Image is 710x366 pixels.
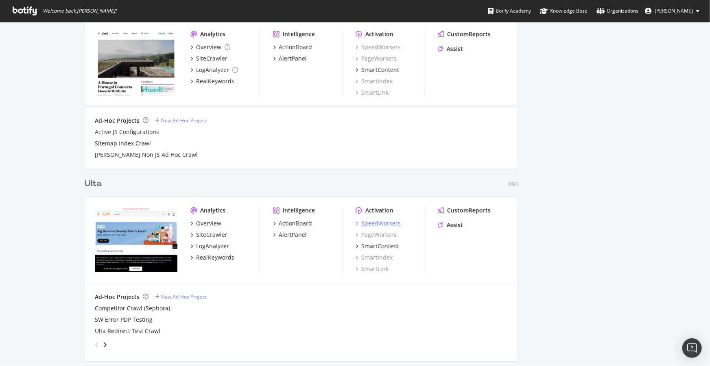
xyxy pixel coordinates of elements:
a: AlertPanel [273,54,307,63]
div: Activation [365,206,393,214]
a: ActionBoard [273,43,312,51]
div: Assist [447,221,463,229]
div: CustomReports [447,206,491,214]
a: RealKeywords [190,253,234,262]
div: AlertPanel [279,231,307,239]
div: AlertPanel [279,54,307,63]
div: LogAnalyzer [196,66,229,74]
div: angle-left [92,338,102,351]
div: Ulta [85,178,102,190]
div: Botify Academy [488,7,531,15]
span: Welcome back, [PERSON_NAME] ! [43,8,116,14]
div: ActionBoard [279,43,312,51]
div: RealKeywords [196,77,234,85]
div: Assist [447,45,463,53]
div: New Ad-Hoc Project [161,117,206,124]
img: www.ulta.com [95,206,177,272]
a: PageWorkers [356,54,397,63]
div: Pro [509,181,518,188]
a: Ulta [85,178,105,190]
a: New Ad-Hoc Project [155,117,206,124]
a: New Ad-Hoc Project [155,293,206,300]
div: Analytics [200,30,225,38]
div: SiteCrawler [196,54,227,63]
div: Ad-Hoc Projects [95,293,140,301]
a: SmartIndex [356,253,393,262]
div: LogAnalyzer [196,242,229,250]
div: Intelligence [283,30,315,38]
div: SmartContent [361,242,399,250]
div: angle-right [102,341,108,349]
a: Assist [438,45,463,53]
div: Knowledge Base [540,7,588,15]
div: SiteCrawler [196,231,227,239]
div: Overview [196,219,221,227]
a: ActionBoard [273,219,312,227]
div: Organizations [596,7,638,15]
a: SiteCrawler [190,54,227,63]
div: SpeedWorkers [361,219,401,227]
div: ActionBoard [279,219,312,227]
a: AlertPanel [273,231,307,239]
img: dwell.com [95,30,177,96]
button: [PERSON_NAME] [638,4,706,17]
div: Analytics [200,206,225,214]
div: Overview [196,43,221,51]
a: SmartLink [356,89,389,97]
div: Ad-Hoc Projects [95,117,140,125]
a: CustomReports [438,30,491,38]
a: CustomReports [438,206,491,214]
div: Activation [365,30,393,38]
a: LogAnalyzer [190,242,229,250]
a: SmartContent [356,66,399,74]
a: SpeedWorkers [356,219,401,227]
a: RealKeywords [190,77,234,85]
a: LogAnalyzer [190,66,238,74]
div: Intelligence [283,206,315,214]
div: New Ad-Hoc Project [161,293,206,300]
a: SpeedWorkers [356,43,401,51]
a: Ulta Redirect Test Crawl [95,327,160,335]
a: SW Error PDP Testing [95,316,153,324]
a: Competitor Crawl (Sephora) [95,304,170,312]
div: Open Intercom Messenger [682,338,702,358]
div: CustomReports [447,30,491,38]
a: SmartContent [356,242,399,250]
a: Sitemap Index Crawl [95,139,151,147]
div: SmartContent [361,66,399,74]
a: SmartLink [356,265,389,273]
a: PageWorkers [356,231,397,239]
span: Matthew Edgar [655,7,693,14]
div: RealKeywords [196,253,234,262]
a: SmartIndex [356,77,393,85]
a: Overview [190,43,230,51]
a: [PERSON_NAME] Non JS Ad Hoc Crawl [95,151,198,159]
a: Assist [438,221,463,229]
a: SiteCrawler [190,231,227,239]
a: Overview [190,219,221,227]
a: Active JS Configurations [95,128,159,136]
